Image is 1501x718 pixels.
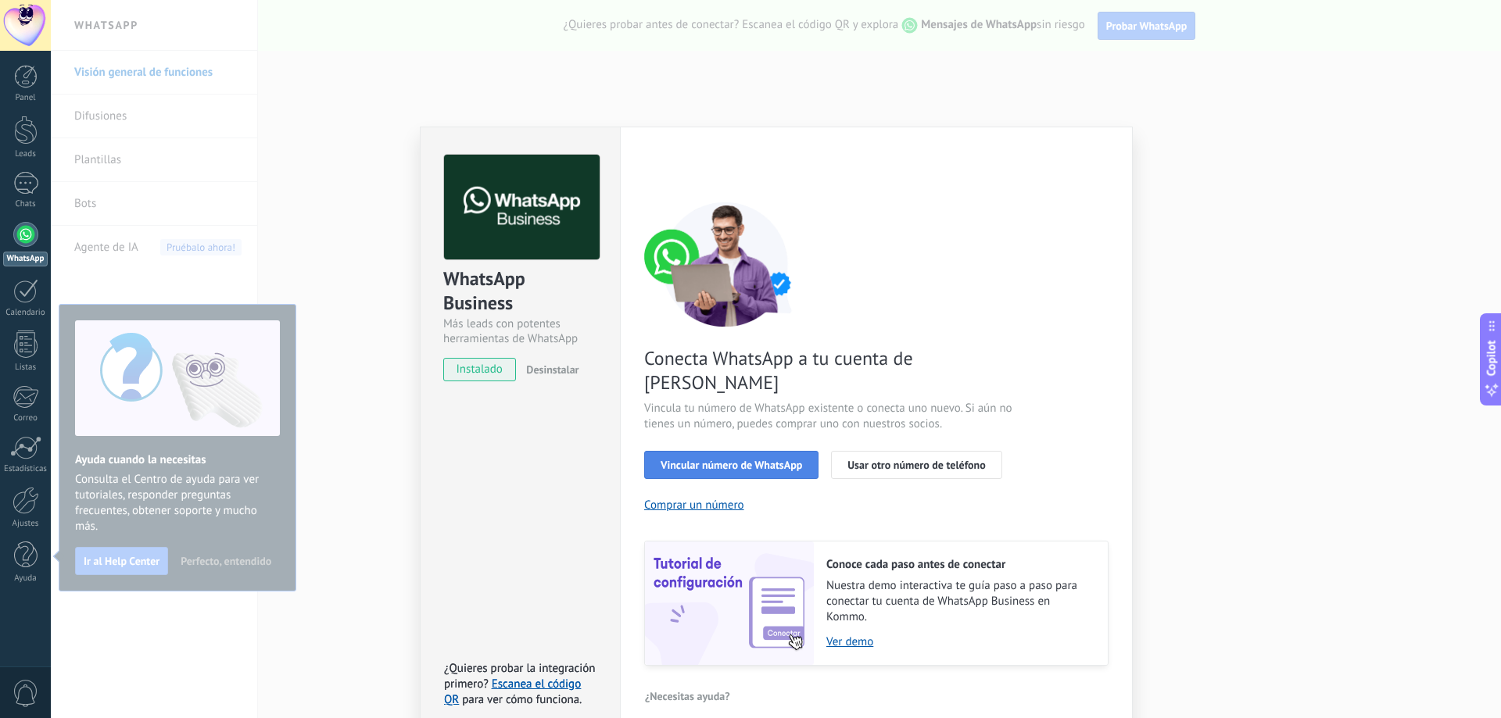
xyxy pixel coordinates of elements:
[443,316,597,346] div: Más leads con potentes herramientas de WhatsApp
[644,202,808,327] img: connect number
[644,498,744,513] button: Comprar un número
[443,266,597,316] div: WhatsApp Business
[3,93,48,103] div: Panel
[826,578,1092,625] span: Nuestra demo interactiva te guía paso a paso para conectar tu cuenta de WhatsApp Business en Kommo.
[462,692,582,707] span: para ver cómo funciona.
[3,363,48,373] div: Listas
[444,661,596,691] span: ¿Quieres probar la integración primero?
[3,573,48,584] div: Ayuda
[3,308,48,318] div: Calendario
[3,464,48,474] div: Estadísticas
[444,155,600,260] img: logo_main.png
[444,677,581,707] a: Escanea el código QR
[661,459,802,470] span: Vincular número de WhatsApp
[644,684,731,708] button: ¿Necesitas ayuda?
[644,346,1016,395] span: Conecta WhatsApp a tu cuenta de [PERSON_NAME]
[520,358,579,381] button: Desinstalar
[826,557,1092,572] h2: Conoce cada paso antes de conectar
[3,252,48,266] div: WhatsApp
[644,451,819,479] button: Vincular número de WhatsApp
[847,459,985,470] span: Usar otro número de teléfono
[526,363,579,377] span: Desinstalar
[3,413,48,423] div: Correo
[3,149,48,159] div: Leads
[3,199,48,209] div: Chats
[645,691,730,702] span: ¿Necesitas ayuda?
[1484,340,1499,376] span: Copilot
[3,519,48,529] div: Ajustes
[826,634,1092,649] a: Ver demo
[444,358,515,381] span: instalado
[831,451,1001,479] button: Usar otro número de teléfono
[644,401,1016,432] span: Vincula tu número de WhatsApp existente o conecta uno nuevo. Si aún no tienes un número, puedes c...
